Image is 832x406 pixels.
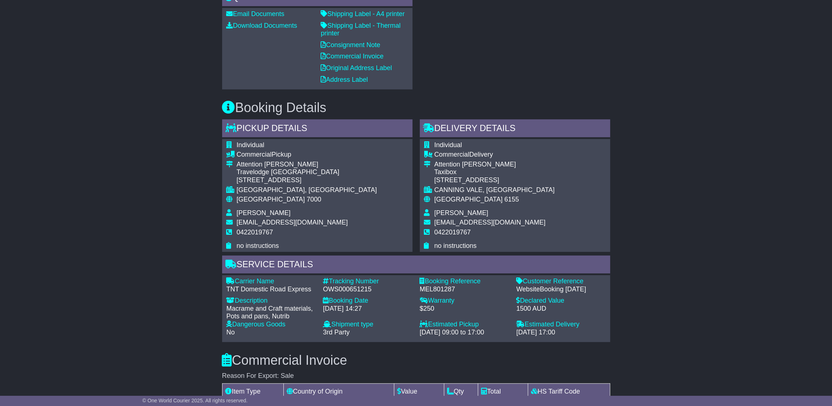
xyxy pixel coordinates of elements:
[227,297,316,305] div: Description
[434,242,477,249] span: no instructions
[434,151,469,158] span: Commercial
[237,209,291,217] span: [PERSON_NAME]
[237,168,377,176] div: Travelodge [GEOGRAPHIC_DATA]
[434,196,503,203] span: [GEOGRAPHIC_DATA]
[323,321,413,329] div: Shipment type
[420,321,509,329] div: Estimated Pickup
[222,119,413,139] div: Pickup Details
[321,10,405,18] a: Shipping Label - A4 printer
[478,384,528,400] td: Total
[420,277,509,286] div: Booking Reference
[516,277,606,286] div: Customer Reference
[504,196,519,203] span: 6155
[222,256,610,275] div: Service Details
[516,305,606,313] div: 1500 AUD
[227,321,316,329] div: Dangerous Goods
[227,277,316,286] div: Carrier Name
[516,329,606,337] div: [DATE] 17:00
[222,100,610,115] h3: Booking Details
[321,41,380,49] a: Consignment Note
[394,384,444,400] td: Value
[323,305,413,313] div: [DATE] 14:27
[434,176,555,184] div: [STREET_ADDRESS]
[237,161,377,169] div: Attention [PERSON_NAME]
[237,196,305,203] span: [GEOGRAPHIC_DATA]
[434,229,471,236] span: 0422019767
[434,141,462,149] span: Individual
[237,219,348,226] span: [EMAIL_ADDRESS][DOMAIN_NAME]
[142,398,248,403] span: © One World Courier 2025. All rights reserved.
[237,141,264,149] span: Individual
[237,151,377,159] div: Pickup
[237,229,273,236] span: 0422019767
[323,297,413,305] div: Booking Date
[227,10,285,18] a: Email Documents
[321,76,368,83] a: Address Label
[444,384,478,400] td: Qty
[420,297,509,305] div: Warranty
[227,22,297,29] a: Download Documents
[227,305,316,321] div: Macrame and Craft materials, Pots and pans, Nutrib
[434,161,555,169] div: Attention [PERSON_NAME]
[237,151,272,158] span: Commercial
[323,329,350,336] span: 3rd Party
[420,329,509,337] div: [DATE] 09:00 to 17:00
[516,286,606,294] div: WebsiteBooking [DATE]
[222,384,284,400] td: Item Type
[237,242,279,249] span: no instructions
[434,209,488,217] span: [PERSON_NAME]
[307,196,321,203] span: 7000
[284,384,394,400] td: Country of Origin
[222,353,610,368] h3: Commercial Invoice
[237,186,377,194] div: [GEOGRAPHIC_DATA], [GEOGRAPHIC_DATA]
[323,286,413,294] div: OWS000651215
[516,321,606,329] div: Estimated Delivery
[434,186,555,194] div: CANNING VALE, [GEOGRAPHIC_DATA]
[434,219,546,226] span: [EMAIL_ADDRESS][DOMAIN_NAME]
[420,305,509,313] div: $250
[227,329,235,336] span: No
[434,168,555,176] div: Taxibox
[434,151,555,159] div: Delivery
[321,53,384,60] a: Commercial Invoice
[222,372,610,380] div: Reason For Export: Sale
[516,297,606,305] div: Declared Value
[528,384,610,400] td: HS Tariff Code
[321,22,401,37] a: Shipping Label - Thermal printer
[227,286,316,294] div: TNT Domestic Road Express
[420,119,610,139] div: Delivery Details
[237,176,377,184] div: [STREET_ADDRESS]
[420,286,509,294] div: MEL801287
[321,64,392,72] a: Original Address Label
[323,277,413,286] div: Tracking Number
